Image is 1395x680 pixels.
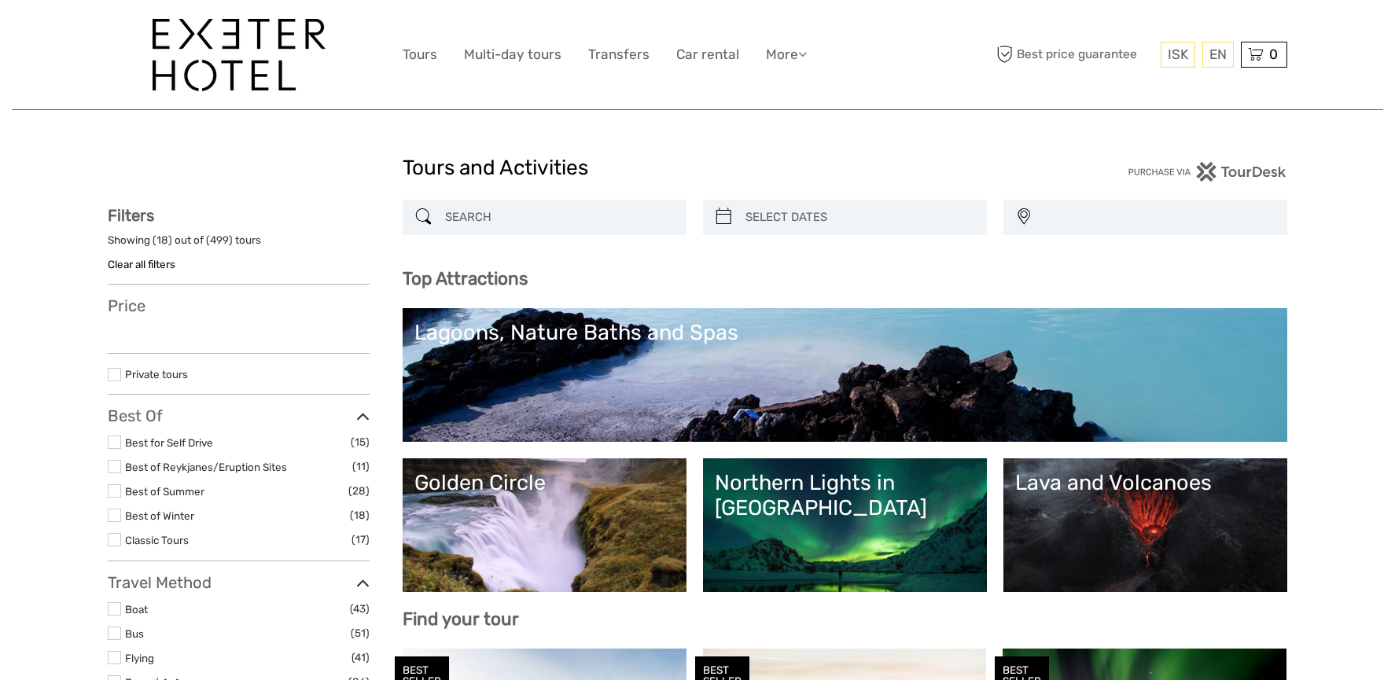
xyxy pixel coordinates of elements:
[125,368,188,380] a: Private tours
[1168,46,1188,62] span: ISK
[403,43,437,66] a: Tours
[108,233,370,257] div: Showing ( ) out of ( ) tours
[125,436,213,449] a: Best for Self Drive
[351,433,370,451] span: (15)
[348,482,370,500] span: (28)
[125,485,204,498] a: Best of Summer
[352,531,370,549] span: (17)
[352,649,370,667] span: (41)
[352,458,370,476] span: (11)
[439,204,679,231] input: SEARCH
[125,603,148,616] a: Boat
[739,204,979,231] input: SELECT DATES
[1015,470,1275,495] div: Lava and Volcanoes
[1202,42,1234,68] div: EN
[108,296,370,315] h3: Price
[464,43,561,66] a: Multi-day tours
[350,600,370,618] span: (43)
[588,43,650,66] a: Transfers
[125,509,194,522] a: Best of Winter
[125,534,189,546] a: Classic Tours
[108,258,175,270] a: Clear all filters
[766,43,807,66] a: More
[125,652,154,664] a: Flying
[403,156,992,181] h1: Tours and Activities
[715,470,975,580] a: Northern Lights in [GEOGRAPHIC_DATA]
[676,43,739,66] a: Car rental
[715,470,975,521] div: Northern Lights in [GEOGRAPHIC_DATA]
[1015,470,1275,580] a: Lava and Volcanoes
[210,233,229,248] label: 499
[351,624,370,642] span: (51)
[153,19,326,91] img: 1336-96d47ae6-54fc-4907-bf00-0fbf285a6419_logo_big.jpg
[108,406,370,425] h3: Best Of
[414,470,675,495] div: Golden Circle
[403,608,519,630] b: Find your tour
[108,206,154,225] strong: Filters
[1128,162,1287,182] img: PurchaseViaTourDesk.png
[156,233,168,248] label: 18
[125,461,287,473] a: Best of Reykjanes/Eruption Sites
[403,268,528,289] b: Top Attractions
[414,320,1275,345] div: Lagoons, Nature Baths and Spas
[108,573,370,592] h3: Travel Method
[350,506,370,524] span: (18)
[414,470,675,580] a: Golden Circle
[414,320,1275,430] a: Lagoons, Nature Baths and Spas
[125,627,144,640] a: Bus
[1267,46,1280,62] span: 0
[992,42,1157,68] span: Best price guarantee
